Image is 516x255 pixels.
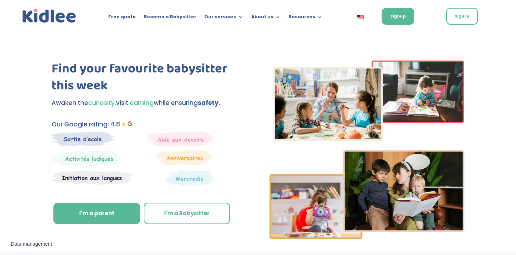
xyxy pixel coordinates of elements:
[108,14,136,22] a: Free quote
[251,14,281,22] a: About us
[288,14,322,22] a: Resources
[52,170,133,185] img: Thematic workshop
[52,98,247,108] p: Awaken the visit while ensuring
[357,15,364,19] img: English
[53,203,140,224] a: I'm a parent
[52,119,247,130] p: Our Google rating: 4.8
[204,14,243,22] a: Our services
[11,241,52,247] span: Data management
[21,7,78,25] a: Kidlee Logo
[198,98,220,107] strong: safety.
[128,98,154,107] span: learning
[147,131,214,146] img: weekends
[144,14,196,22] a: Become a Babysitter
[269,233,464,241] picture: Imgs-2
[382,8,414,25] a: Signup
[6,237,56,252] button: Data management
[144,203,230,224] a: I'm a Babysitter
[166,170,214,187] img: Thematics
[157,150,212,165] img: Birthday
[446,8,478,25] a: Sign In
[21,7,78,25] img: logo_kidlee_blue
[52,131,114,146] img: School outing
[88,98,116,107] span: curiosity,
[52,61,247,98] h1: Find your favourite babysitter this week
[52,150,123,167] img: Wednesday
